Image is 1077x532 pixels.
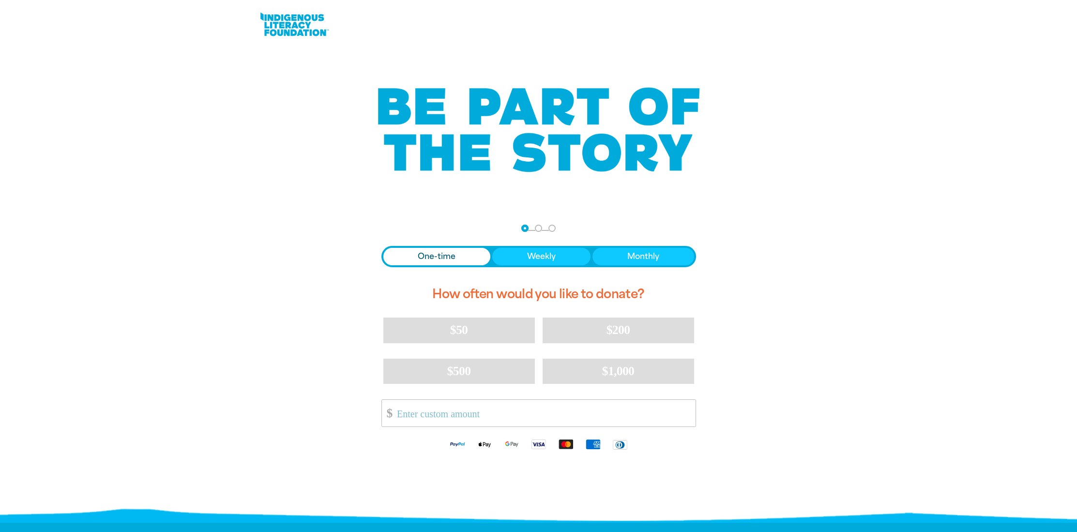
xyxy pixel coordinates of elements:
img: American Express logo [579,439,607,450]
div: Donation frequency [381,246,696,267]
h2: How often would you like to donate? [381,279,696,310]
span: One-time [418,251,455,262]
span: $1,000 [602,364,635,378]
button: Navigate to step 3 of 3 to enter your payment details [548,225,556,232]
img: Mastercard logo [552,439,579,450]
span: $500 [447,364,471,378]
button: $200 [543,318,694,343]
img: Paypal logo [444,439,471,450]
img: Visa logo [525,439,552,450]
img: Apple Pay logo [471,439,498,450]
button: $50 [383,318,535,343]
img: Google Pay logo [498,439,525,450]
button: One-time [383,248,491,265]
div: Available payment methods [381,431,696,457]
span: Monthly [627,251,659,262]
span: $ [382,402,393,424]
img: Diners Club logo [607,439,634,450]
button: Navigate to step 2 of 3 to enter your details [535,225,542,232]
button: Weekly [492,248,591,265]
button: $1,000 [543,359,694,384]
button: $500 [383,359,535,384]
span: $200 [607,323,630,337]
input: Enter custom amount [390,400,695,426]
button: Monthly [592,248,694,265]
span: $50 [450,323,468,337]
button: Navigate to step 1 of 3 to enter your donation amount [521,225,529,232]
span: Weekly [527,251,556,262]
img: Be part of the story [369,68,708,192]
